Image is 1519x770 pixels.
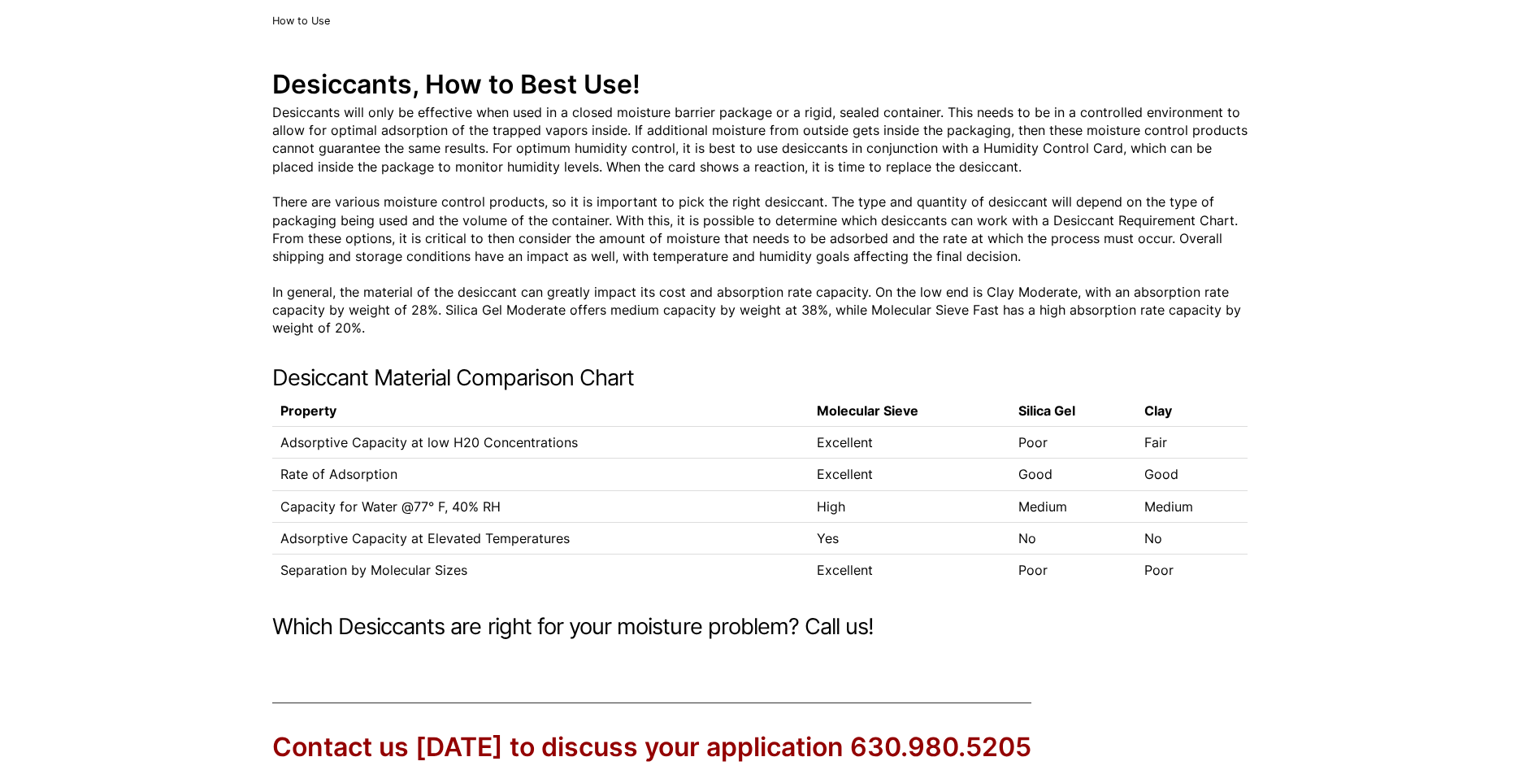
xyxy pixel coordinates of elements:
td: Yes [809,522,1010,554]
td: Poor [1136,555,1248,586]
td: Excellent [809,459,1010,490]
td: Poor [1010,426,1135,458]
td: Adsorptive Capacity at Elevated Temperatures [272,522,809,554]
th: Property [272,396,809,426]
td: Adsorptive Capacity at low H20 Concentrations [272,426,809,458]
td: Excellent [809,555,1010,586]
td: High [809,490,1010,522]
td: Poor [1010,555,1135,586]
td: Good [1010,459,1135,490]
th: Molecular Sieve [809,396,1010,426]
td: Separation by Molecular Sizes [272,555,809,586]
td: Rate of Adsorption [272,459,809,490]
p: Desiccants will only be effective when used in a closed moisture barrier package or a rigid, seal... [272,103,1248,176]
td: Fair [1136,426,1248,458]
td: Medium [1136,490,1248,522]
td: Excellent [809,426,1010,458]
td: No [1136,522,1248,554]
span: How to Use [272,15,330,27]
th: Silica Gel [1010,396,1135,426]
td: Good [1136,459,1248,490]
h2: Desiccant Material Comparison Chart [272,365,1248,392]
td: No [1010,522,1135,554]
td: Capacity for Water @77° F, 40% RH [272,490,809,522]
th: Clay [1136,396,1248,426]
p: In general, the material of the desiccant can greatly impact its cost and absorption rate capacit... [272,283,1248,337]
div: Contact us [DATE] to discuss your application 630.980.5205 [272,729,1031,766]
h1: Desiccants, How to Best Use! [272,67,1248,103]
p: There are various moisture control products, so it is important to pick the right desiccant. The ... [272,193,1248,266]
td: Medium [1010,490,1135,522]
h2: Which Desiccants are right for your moisture problem? Call us! [272,614,1248,641]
